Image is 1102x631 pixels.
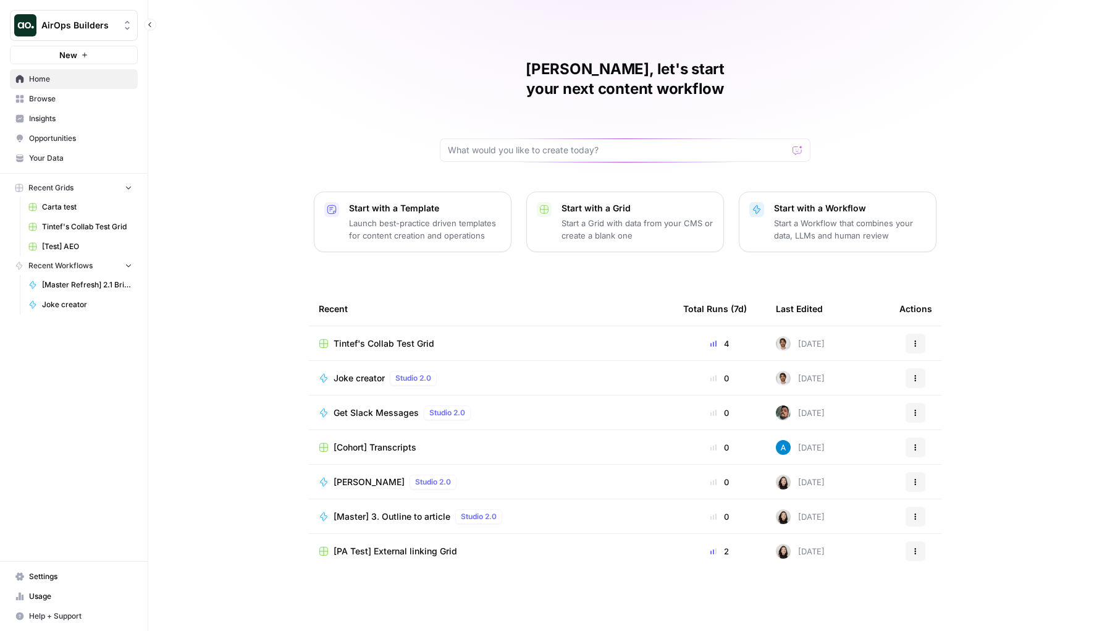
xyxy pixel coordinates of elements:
[776,440,791,455] img: o3cqybgnmipr355j8nz4zpq1mc6x
[41,19,116,32] span: AirOps Builders
[319,441,663,454] a: [Cohort] Transcripts
[562,202,713,214] p: Start with a Grid
[10,606,138,626] button: Help + Support
[319,371,663,386] a: Joke creatorStudio 2.0
[29,133,132,144] span: Opportunities
[23,295,138,315] a: Joke creator
[683,292,747,326] div: Total Runs (7d)
[776,440,825,455] div: [DATE]
[319,475,663,489] a: [PERSON_NAME]Studio 2.0
[23,217,138,237] a: Tintef's Collab Test Grid
[10,179,138,197] button: Recent Grids
[776,336,791,351] img: 2sv5sb2nc5y0275bc3hbsgjwhrga
[415,476,451,488] span: Studio 2.0
[683,476,756,488] div: 0
[562,217,713,242] p: Start a Grid with data from your CMS or create a blank one
[319,292,663,326] div: Recent
[10,46,138,64] button: New
[28,182,74,193] span: Recent Grids
[683,441,756,454] div: 0
[776,509,791,524] img: t5ef5oef8zpw1w4g2xghobes91mw
[28,260,93,271] span: Recent Workflows
[23,197,138,217] a: Carta test
[739,192,936,252] button: Start with a WorkflowStart a Workflow that combines your data, LLMs and human review
[776,405,791,420] img: u93l1oyz1g39q1i4vkrv6vz0p6p4
[776,371,791,386] img: 2sv5sb2nc5y0275bc3hbsgjwhrga
[42,201,132,213] span: Carta test
[776,336,825,351] div: [DATE]
[395,373,431,384] span: Studio 2.0
[440,59,810,99] h1: [PERSON_NAME], let's start your next content workflow
[10,69,138,89] a: Home
[23,275,138,295] a: [Master Refresh] 2.1 Brief to Outline
[334,372,385,384] span: Joke creator
[776,292,823,326] div: Last Edited
[319,509,663,524] a: [Master] 3. Outline to articleStudio 2.0
[334,545,457,557] span: [PA Test] External linking Grid
[23,237,138,256] a: [Test] AEO
[526,192,724,252] button: Start with a GridStart a Grid with data from your CMS or create a blank one
[429,407,465,418] span: Studio 2.0
[10,587,138,606] a: Usage
[683,337,756,350] div: 4
[776,509,825,524] div: [DATE]
[29,591,132,602] span: Usage
[42,221,132,232] span: Tintef's Collab Test Grid
[683,407,756,419] div: 0
[29,113,132,124] span: Insights
[683,545,756,557] div: 2
[448,144,788,156] input: What would you like to create today?
[776,475,825,489] div: [DATE]
[29,611,132,622] span: Help + Support
[319,545,663,557] a: [PA Test] External linking Grid
[776,544,825,559] div: [DATE]
[899,292,932,326] div: Actions
[42,299,132,310] span: Joke creator
[349,217,501,242] p: Launch best-practice driven templates for content creation and operations
[774,202,926,214] p: Start with a Workflow
[683,510,756,523] div: 0
[334,441,416,454] span: [Cohort] Transcripts
[314,192,511,252] button: Start with a TemplateLaunch best-practice driven templates for content creation and operations
[42,279,132,290] span: [Master Refresh] 2.1 Brief to Outline
[334,407,419,419] span: Get Slack Messages
[10,10,138,41] button: Workspace: AirOps Builders
[59,49,77,61] span: New
[776,475,791,489] img: t5ef5oef8zpw1w4g2xghobes91mw
[334,476,405,488] span: [PERSON_NAME]
[319,337,663,350] a: Tintef's Collab Test Grid
[29,571,132,582] span: Settings
[334,510,450,523] span: [Master] 3. Outline to article
[29,93,132,104] span: Browse
[10,129,138,148] a: Opportunities
[29,74,132,85] span: Home
[461,511,497,522] span: Studio 2.0
[29,153,132,164] span: Your Data
[10,89,138,109] a: Browse
[683,372,756,384] div: 0
[42,241,132,252] span: [Test] AEO
[10,567,138,587] a: Settings
[349,202,501,214] p: Start with a Template
[10,109,138,129] a: Insights
[14,14,36,36] img: AirOps Builders Logo
[776,371,825,386] div: [DATE]
[10,148,138,168] a: Your Data
[334,337,434,350] span: Tintef's Collab Test Grid
[776,405,825,420] div: [DATE]
[776,544,791,559] img: t5ef5oef8zpw1w4g2xghobes91mw
[319,405,663,420] a: Get Slack MessagesStudio 2.0
[774,217,926,242] p: Start a Workflow that combines your data, LLMs and human review
[10,256,138,275] button: Recent Workflows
